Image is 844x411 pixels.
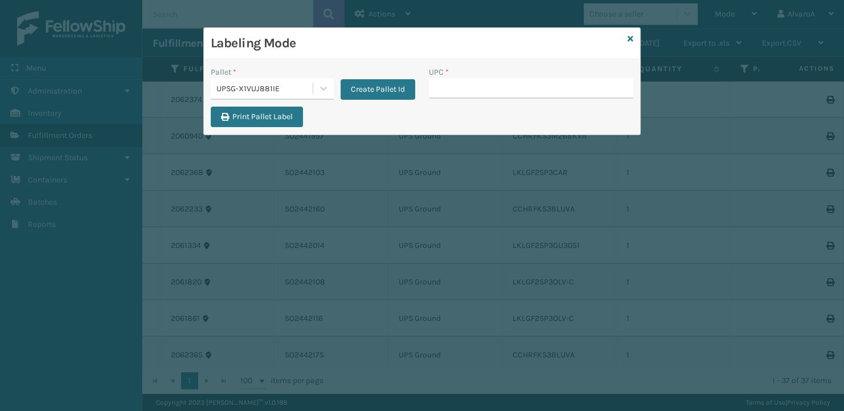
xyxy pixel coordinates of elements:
h3: Labeling Mode [211,35,623,52]
button: Create Pallet Id [341,79,415,100]
label: Pallet [211,66,236,78]
div: UPSG-X1VUJ881IE [216,83,314,95]
button: Print Pallet Label [211,107,303,127]
label: UPC [429,66,449,78]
